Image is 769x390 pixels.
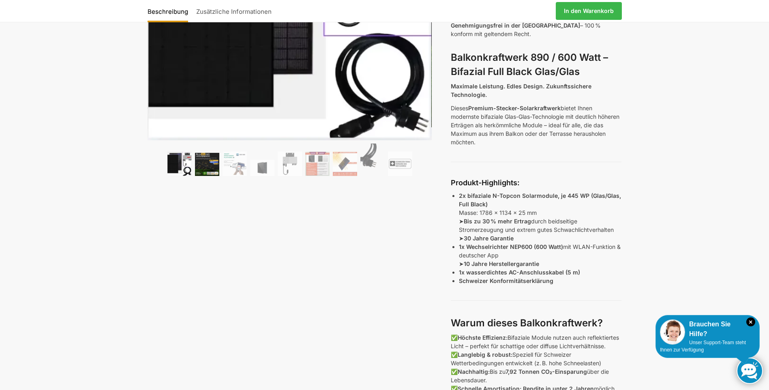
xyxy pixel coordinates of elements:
div: Brauchen Sie Hilfe? [660,319,755,339]
i: Schließen [746,317,755,326]
img: Anschlusskabel-3meter_schweizer-stecker [360,144,385,176]
strong: 1x Wechselrichter NEP600 (600 Watt) [459,243,563,250]
img: Customer service [660,319,685,345]
strong: 2x bifaziale N-Topcon Solarmodule, je 445 WP (Glas/Glas, Full Black) [459,192,621,208]
strong: 7,92 Tonnen CO₂-Einsparung [506,368,587,375]
strong: Langlebig & robust: [458,351,512,358]
strong: Nachhaltig: [458,368,490,375]
a: Beschreibung [148,1,192,21]
strong: Premium-Stecker-Solarkraftwerk [468,105,561,111]
span: – 100 % konform mit geltendem Recht. [451,22,601,37]
img: Balkonkraftwerk 890/600 Watt bificial Glas/Glas – Bild 3 [223,152,247,176]
img: Balkonkraftwerk 890/600 Watt bificial Glas/Glas – Bild 5 [278,152,302,176]
strong: Warum dieses Balkonkraftwerk? [451,317,603,329]
strong: 1x wasserdichtes AC-Anschlusskabel (5 m) [459,269,580,276]
strong: Balkonkraftwerk 890 / 600 Watt – Bifazial Full Black Glas/Glas [451,51,608,77]
strong: Produkt-Highlights: [451,178,520,187]
strong: Maximale Leistung. Edles Design. Zukunftssichere Technologie. [451,83,591,98]
strong: 10 Jahre Herstellergarantie [464,260,539,267]
img: Bificial 30 % mehr Leistung [333,152,357,176]
p: Dieses bietet Ihnen modernste bifaziale Glas-Glas-Technologie mit deutlich höheren Erträgen als h... [451,104,621,146]
img: Balkonkraftwerk 890/600 Watt bificial Glas/Glas – Bild 9 [388,152,412,176]
p: mit WLAN-Funktion & deutscher App ➤ [459,242,621,268]
p: Masse: 1786 x 1134 x 25 mm ➤ durch beidseitige Stromerzeugung und extrem gutes Schwachlichtverhal... [459,191,621,242]
a: In den Warenkorb [556,2,622,20]
span: Unser Support-Team steht Ihnen zur Verfügung [660,340,746,353]
img: Maysun [250,160,274,176]
img: Bificiales Hochleistungsmodul [167,152,192,176]
strong: Bis zu 30 % mehr Ertrag [464,218,531,225]
span: Genehmigungsfrei in der [GEOGRAPHIC_DATA] [451,22,580,29]
strong: Schweizer Konformitätserklärung [459,277,553,284]
strong: Höchste Effizienz: [458,334,508,341]
img: Bificial im Vergleich zu billig Modulen [305,152,330,176]
strong: 30 Jahre Garantie [464,235,514,242]
a: Zusätzliche Informationen [192,1,276,21]
img: Balkonkraftwerk 890/600 Watt bificial Glas/Glas – Bild 2 [195,153,219,176]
